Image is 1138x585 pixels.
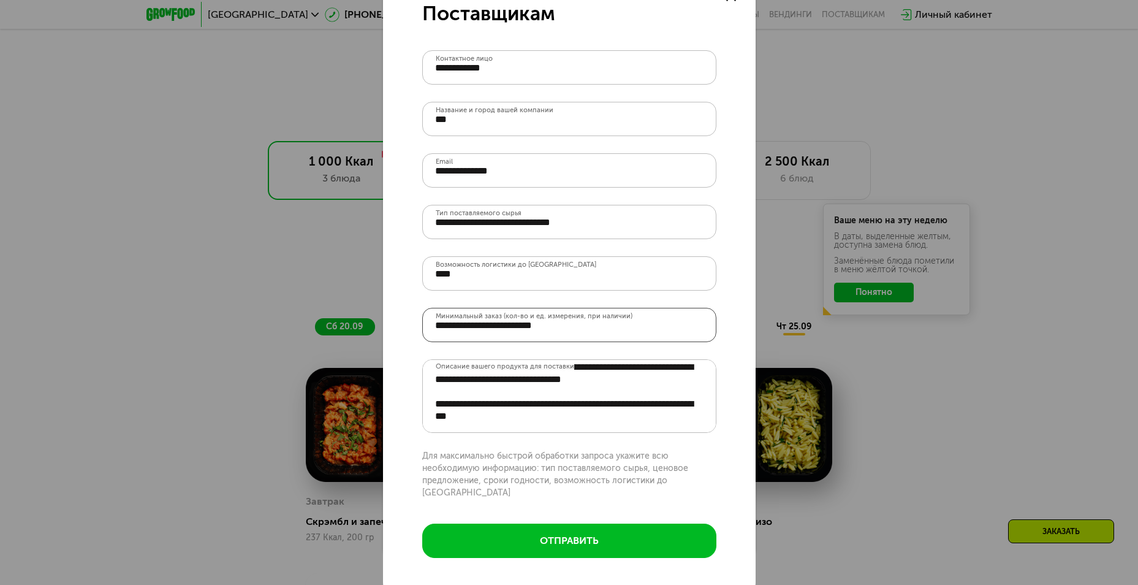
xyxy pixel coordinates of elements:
[422,450,716,499] p: Для максимально быстрой обработки запроса укажите всю необходимую информацию: тип поставляемого с...
[436,313,632,319] label: Минимальный заказ (кол-во и ед. измерения, при наличии)
[436,158,453,165] label: Email
[436,107,553,113] label: Название и город вашей компании
[436,361,574,372] label: Описание вашего продукта для поставки
[436,210,522,216] label: Тип поставляемого сырья
[436,261,596,268] label: Возможность логистики до [GEOGRAPHIC_DATA]
[436,55,493,62] label: Контактное лицо
[422,1,716,26] div: Поставщикам
[422,524,716,558] button: отправить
